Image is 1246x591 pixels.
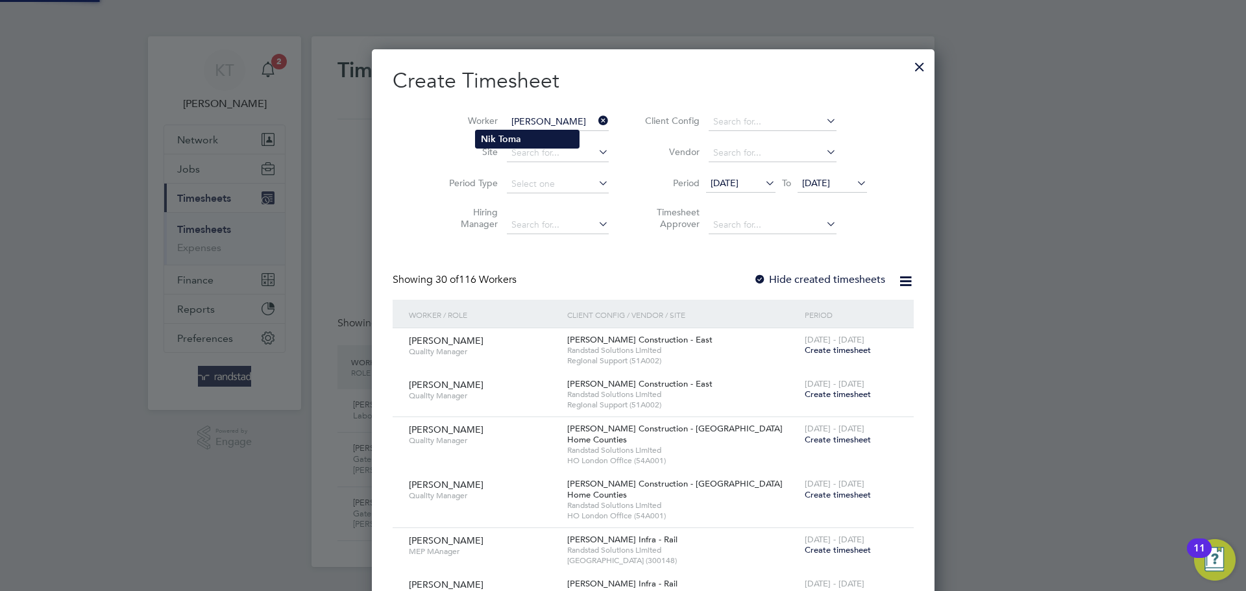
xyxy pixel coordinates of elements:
span: 116 Workers [435,273,517,286]
input: Search for... [709,216,837,234]
div: 11 [1193,548,1205,565]
label: Hide created timesheets [753,273,885,286]
span: [DATE] - [DATE] [805,423,864,434]
input: Select one [507,175,609,193]
label: Worker [439,115,498,127]
span: Randstad Solutions Limited [567,345,798,356]
span: HO London Office (54A001) [567,511,798,521]
input: Search for... [507,216,609,234]
span: [GEOGRAPHIC_DATA] (300148) [567,555,798,566]
span: Randstad Solutions Limited [567,545,798,555]
span: To [778,175,795,191]
label: Vendor [641,146,700,158]
span: Create timesheet [805,389,871,400]
div: Client Config / Vendor / Site [564,300,801,330]
span: Quality Manager [409,391,557,401]
span: [DATE] - [DATE] [805,534,864,545]
label: Period [641,177,700,189]
span: MEP MAnager [409,546,557,557]
label: Timesheet Approver [641,206,700,230]
label: Hiring Manager [439,206,498,230]
span: [PERSON_NAME] [409,335,483,346]
span: Regional Support (51A002) [567,400,798,410]
div: Showing [393,273,519,287]
div: Worker / Role [406,300,564,330]
button: Open Resource Center, 11 new notifications [1194,539,1236,581]
span: HO London Office (54A001) [567,455,798,466]
div: Period [801,300,901,330]
span: [DATE] [711,177,739,189]
input: Search for... [709,144,837,162]
span: Create timesheet [805,489,871,500]
span: [PERSON_NAME] [409,579,483,590]
span: [PERSON_NAME] [409,479,483,490]
input: Search for... [507,144,609,162]
b: Toma [498,134,521,145]
label: Period Type [439,177,498,189]
span: [PERSON_NAME] Infra - Rail [567,534,678,545]
span: [DATE] - [DATE] [805,478,864,489]
span: [DATE] - [DATE] [805,334,864,345]
span: Quality Manager [409,435,557,446]
span: [DATE] [802,177,830,189]
span: 30 of [435,273,459,286]
span: Randstad Solutions Limited [567,389,798,400]
span: [PERSON_NAME] [409,535,483,546]
span: [PERSON_NAME] [409,424,483,435]
span: [PERSON_NAME] Construction - [GEOGRAPHIC_DATA] Home Counties [567,478,783,500]
span: [DATE] - [DATE] [805,378,864,389]
span: [PERSON_NAME] Construction - East [567,334,713,345]
span: Quality Manager [409,346,557,357]
h2: Create Timesheet [393,67,914,95]
span: [PERSON_NAME] Construction - East [567,378,713,389]
span: Quality Manager [409,490,557,501]
label: Site [439,146,498,158]
span: [PERSON_NAME] [409,379,483,391]
span: [PERSON_NAME] Construction - [GEOGRAPHIC_DATA] Home Counties [567,423,783,445]
input: Search for... [507,113,609,131]
span: Randstad Solutions Limited [567,500,798,511]
span: Randstad Solutions Limited [567,445,798,455]
input: Search for... [709,113,837,131]
b: Nik [481,134,496,145]
span: Regional Support (51A002) [567,356,798,366]
span: Create timesheet [805,544,871,555]
span: Create timesheet [805,344,871,356]
span: [DATE] - [DATE] [805,578,864,589]
span: [PERSON_NAME] Infra - Rail [567,578,678,589]
span: Create timesheet [805,434,871,445]
label: Client Config [641,115,700,127]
